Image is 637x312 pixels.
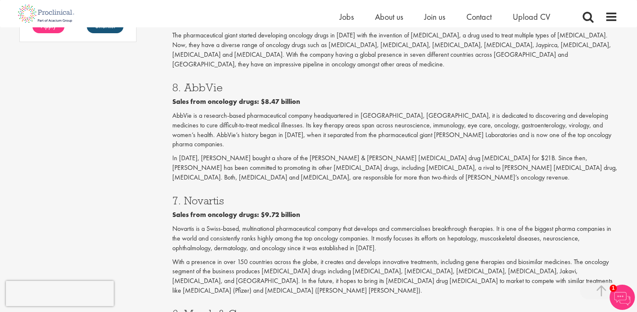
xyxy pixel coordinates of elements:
h3: 8. AbbVie [172,82,618,93]
a: Upload CV [513,11,550,22]
p: With a presence in over 150 countries across the globe, it creates and develops innovative treatm... [172,257,618,296]
p: The pharmaceutical giant started developing oncology drugs in [DATE] with the invention of [MEDIC... [172,31,618,69]
span: Apply [41,21,56,30]
a: Contact [466,11,492,22]
p: Novartis is a Swiss-based, multinational pharmaceutical company that develops and commercialises ... [172,224,618,253]
img: Chatbot [610,285,635,310]
a: About us [375,11,403,22]
p: In [DATE], [PERSON_NAME] bought a share of the [PERSON_NAME] & [PERSON_NAME] [MEDICAL_DATA] drug ... [172,153,618,182]
span: 1 [610,285,617,292]
b: Sales from oncology drugs: $8.47 billion [172,97,300,106]
a: Jobs [340,11,354,22]
h3: 7. Novartis [172,195,618,206]
p: AbbVie is a research-based pharmaceutical company headquartered in [GEOGRAPHIC_DATA], [GEOGRAPHIC... [172,111,618,149]
a: Join us [424,11,445,22]
b: Sales from oncology drugs: $9.72 billion [172,210,300,219]
iframe: reCAPTCHA [6,281,114,306]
